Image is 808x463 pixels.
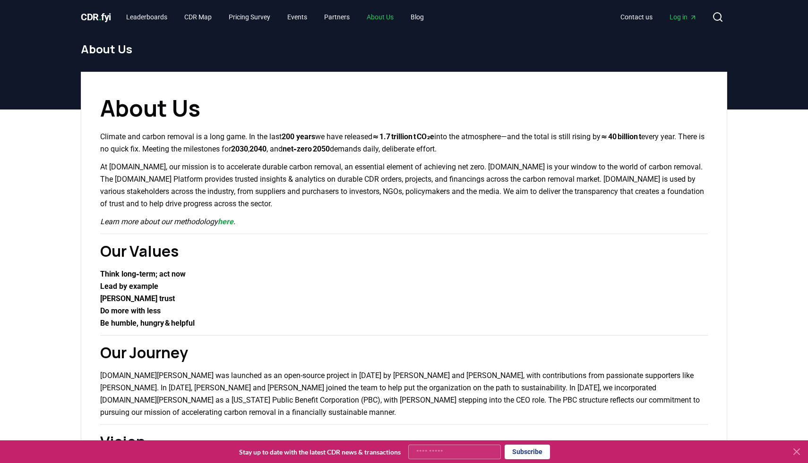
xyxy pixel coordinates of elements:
h2: Vision [100,430,708,453]
a: Pricing Survey [221,8,278,25]
h1: About Us [81,42,727,57]
strong: 200 years [282,132,315,141]
em: Learn more about our methodology . [100,217,235,226]
strong: net‑zero 2050 [283,144,330,153]
strong: Think long‑term; act now [100,269,186,278]
strong: [PERSON_NAME] trust [100,294,175,303]
nav: Main [119,8,431,25]
a: About Us [359,8,401,25]
h2: Our Journey [100,341,708,364]
strong: 2030 [231,144,248,153]
strong: Do more with less [100,306,161,315]
a: CDR Map [177,8,219,25]
span: . [99,11,102,23]
strong: Lead by example [100,282,158,291]
a: here [218,217,233,226]
a: Blog [403,8,431,25]
h2: Our Values [100,240,708,262]
strong: ≈ 1.7 trillion t CO₂e [372,132,434,141]
strong: ≈ 40 billion t [601,132,641,141]
p: Climate and carbon removal is a long game. In the last we have released into the atmosphere—and t... [100,131,708,155]
a: Partners [317,8,357,25]
a: Leaderboards [119,8,175,25]
h1: About Us [100,91,708,125]
p: [DOMAIN_NAME][PERSON_NAME] was launched as an open-source project in [DATE] by [PERSON_NAME] and ... [100,370,708,419]
nav: Main [613,8,705,25]
span: CDR fyi [81,11,111,23]
strong: 2040 [249,144,266,153]
a: Contact us [613,8,660,25]
a: Log in [662,8,705,25]
p: At [DOMAIN_NAME], our mission is to accelerate durable carbon removal, an essential element of ac... [100,161,708,210]
span: Log in [670,12,697,22]
a: Events [280,8,315,25]
a: CDR.fyi [81,10,111,24]
strong: Be humble, hungry & helpful [100,319,195,328]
